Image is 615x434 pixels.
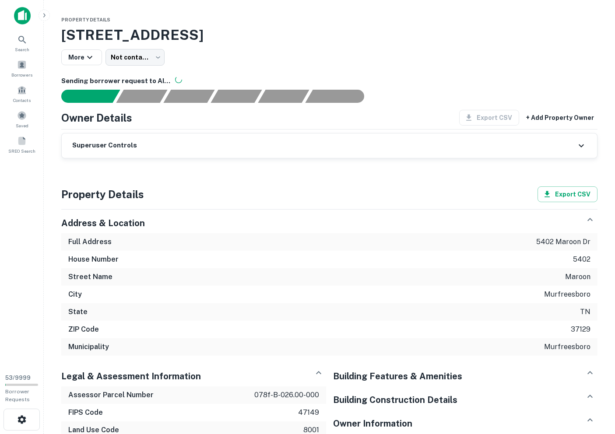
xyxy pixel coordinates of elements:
button: More [61,49,102,65]
div: Documents found, AI parsing details... [163,90,214,103]
span: Saved [16,122,28,129]
span: 53 / 9999 [5,374,31,381]
h3: [STREET_ADDRESS] [61,24,597,45]
h5: Legal & Assessment Information [61,370,201,383]
h5: Building Features & Amenities [333,370,462,383]
div: Principals found, AI now looking for contact information... [211,90,262,103]
span: SREO Search [8,147,35,154]
h6: FIPS Code [68,407,103,418]
h6: Assessor Parcel Number [68,390,154,400]
span: Borrower Requests [5,388,30,402]
h6: Street Name [68,272,112,282]
div: AI fulfillment process complete. [306,90,375,103]
h6: Superuser Controls [72,140,137,150]
div: Principals found, still searching for contact information. This may take time... [258,90,309,103]
h6: Sending borrower request to AI... [61,76,597,86]
span: Borrowers [11,71,32,78]
div: Your request is received and processing... [116,90,167,103]
p: murfreesboro [544,289,590,300]
div: Sending borrower request to AI... [51,90,116,103]
a: Contacts [3,82,41,105]
p: 5402 [573,254,590,265]
h6: City [68,289,82,300]
p: tn [580,307,590,317]
div: Not contacted [105,49,165,66]
a: Saved [3,107,41,131]
button: Export CSV [538,186,597,202]
h6: State [68,307,88,317]
h6: Full Address [68,237,112,247]
p: 5402 maroon dr [536,237,590,247]
h6: House Number [68,254,119,265]
h5: Owner Information [333,417,412,430]
h5: Address & Location [61,217,145,230]
p: 47149 [298,407,319,418]
span: Search [15,46,29,53]
a: SREO Search [3,133,41,156]
h4: Property Details [61,186,144,202]
img: capitalize-icon.png [14,7,31,24]
h6: ZIP Code [68,324,99,335]
h6: Municipality [68,342,109,352]
iframe: Chat Widget [571,336,615,378]
h5: Building Construction Details [333,393,457,406]
h4: Owner Details [61,110,132,126]
a: Search [3,31,41,55]
p: murfreesboro [544,342,590,352]
p: 078f-b-026.00-000 [254,390,319,400]
span: Property Details [61,17,110,22]
span: Contacts [13,97,31,104]
p: 37129 [571,324,590,335]
p: maroon [565,272,590,282]
button: + Add Property Owner [523,110,597,126]
a: Borrowers [3,56,41,80]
